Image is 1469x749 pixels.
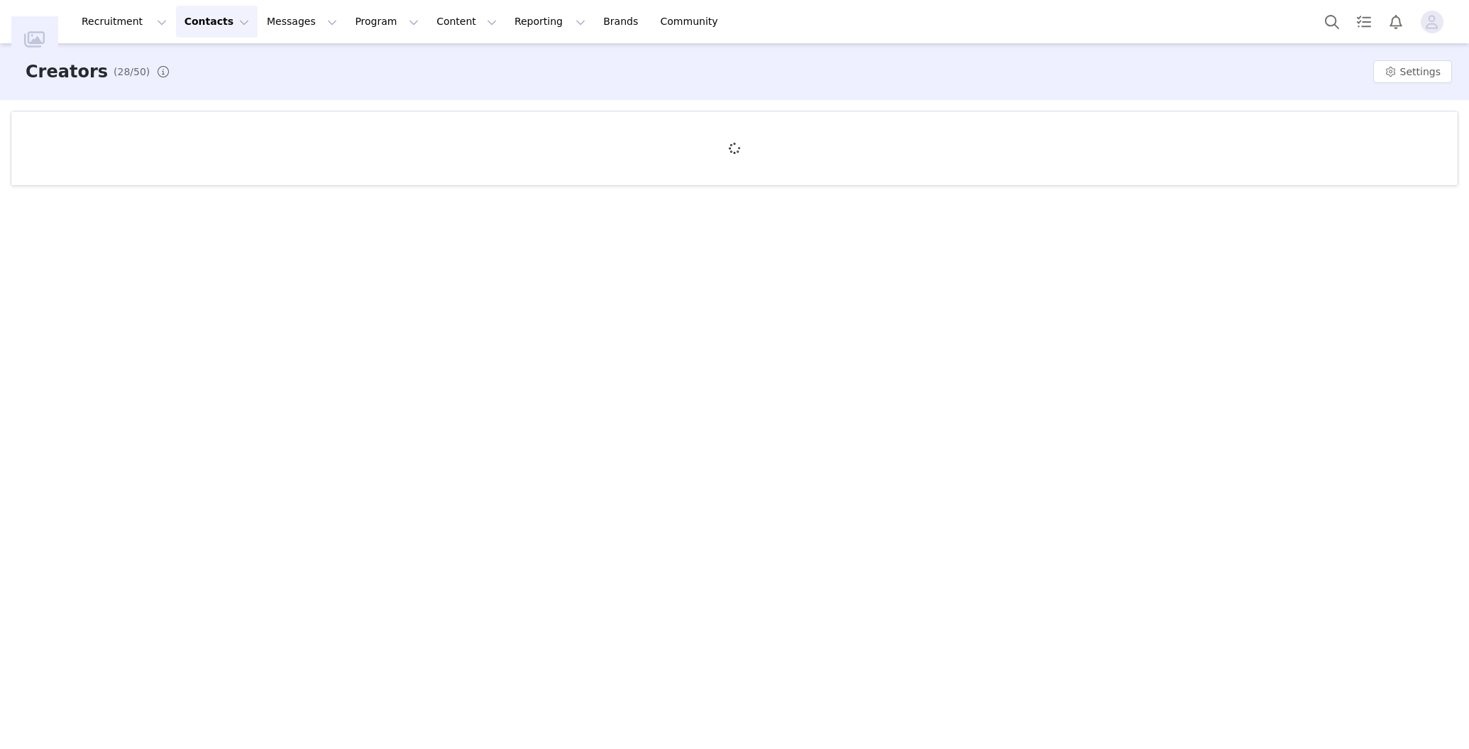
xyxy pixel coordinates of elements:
[176,6,258,38] button: Contacts
[258,6,346,38] button: Messages
[1380,6,1412,38] button: Notifications
[1425,11,1438,33] div: avatar
[114,65,150,80] span: (28/50)
[346,6,427,38] button: Program
[595,6,651,38] a: Brands
[652,6,733,38] a: Community
[428,6,505,38] button: Content
[1412,11,1458,33] button: Profile
[73,6,175,38] button: Recruitment
[506,6,594,38] button: Reporting
[26,59,108,84] h3: Creators
[1348,6,1380,38] a: Tasks
[1316,6,1348,38] button: Search
[1373,60,1452,83] button: Settings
